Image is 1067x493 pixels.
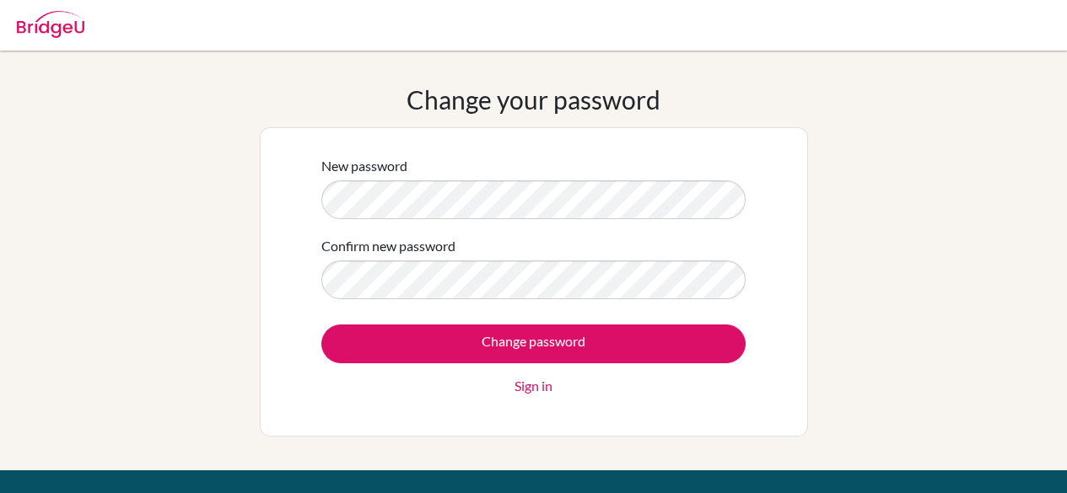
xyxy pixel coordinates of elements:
[515,376,552,396] a: Sign in
[321,156,407,176] label: New password
[321,324,746,363] input: Change password
[407,84,660,115] h1: Change your password
[321,236,455,256] label: Confirm new password
[17,11,84,38] img: Bridge-U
